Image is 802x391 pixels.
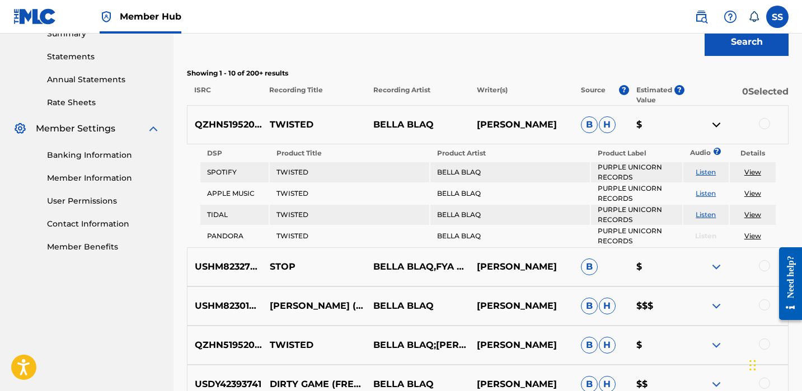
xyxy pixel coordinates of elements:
[629,299,684,313] p: $$$
[366,118,470,131] p: BELLA BLAQ
[47,241,160,253] a: Member Benefits
[120,10,181,23] span: Member Hub
[430,183,590,204] td: BELLA BLAQ
[771,236,802,332] iframe: Resource Center
[47,149,160,161] a: Banking Information
[748,11,759,22] div: Notifications
[684,85,789,105] p: 0 Selected
[629,378,684,391] p: $$
[366,299,470,313] p: BELLA BLAQ
[47,51,160,63] a: Statements
[730,145,775,161] th: Details
[147,122,160,135] img: expand
[710,118,723,131] img: contract
[744,189,761,197] a: View
[724,10,737,23] img: help
[696,210,716,219] a: Listen
[696,189,716,197] a: Listen
[581,337,598,354] span: B
[262,378,366,391] p: DIRTY GAME (FREESTYLE)
[591,145,682,161] th: Product Label
[270,162,429,182] td: TWISTED
[270,226,429,246] td: TWISTED
[187,338,262,352] p: QZHN51952095
[581,116,598,133] span: B
[187,118,262,131] p: QZHN51952095
[262,338,366,352] p: TWISTED
[749,348,756,382] div: Drag
[200,183,269,204] td: APPLE MUSIC
[683,231,729,241] p: Listen
[710,378,723,391] img: expand
[430,145,590,161] th: Product Artist
[710,260,723,274] img: expand
[710,299,723,313] img: expand
[366,260,470,274] p: BELLA BLAQ,FYA MAN
[744,232,761,240] a: View
[470,85,574,105] p: Writer(s)
[262,260,366,274] p: STOP
[100,10,113,23] img: Top Rightsholder
[13,8,57,25] img: MLC Logo
[366,338,470,352] p: BELLA BLAQ;[PERSON_NAME];OCTOGANG 65;[PERSON_NAME];[PERSON_NAME]
[200,162,269,182] td: SPOTIFY
[270,145,429,161] th: Product Title
[705,28,789,56] button: Search
[591,205,682,225] td: PURPLE UNICORN RECORDS
[200,226,269,246] td: PANDORA
[629,118,684,131] p: $
[47,28,160,40] a: Summary
[744,210,761,219] a: View
[581,85,606,105] p: Source
[599,298,616,314] span: H
[719,6,742,28] div: Help
[47,97,160,109] a: Rate Sheets
[746,337,802,391] iframe: Chat Widget
[636,85,674,105] p: Estimated Value
[581,258,598,275] span: B
[710,338,723,352] img: expand
[187,260,262,274] p: USHM82327853
[599,116,616,133] span: H
[262,299,366,313] p: [PERSON_NAME] (LIVE)
[36,122,115,135] span: Member Settings
[365,85,470,105] p: Recording Artist
[200,205,269,225] td: TIDAL
[430,162,590,182] td: BELLA BLAQ
[187,68,789,78] p: Showing 1 - 10 of 200+ results
[470,378,573,391] p: [PERSON_NAME]
[470,338,573,352] p: [PERSON_NAME]
[270,205,429,225] td: TWISTED
[581,298,598,314] span: B
[470,299,573,313] p: [PERSON_NAME]
[270,183,429,204] td: TWISTED
[629,338,684,352] p: $
[13,122,27,135] img: Member Settings
[187,378,262,391] p: USDY42393741
[591,162,682,182] td: PURPLE UNICORN RECORDS
[187,299,262,313] p: USHM82301019
[683,148,697,158] p: Audio
[430,226,590,246] td: BELLA BLAQ
[47,74,160,86] a: Annual Statements
[47,195,160,207] a: User Permissions
[187,85,262,105] p: ISRC
[599,337,616,354] span: H
[591,226,682,246] td: PURPLE UNICORN RECORDS
[366,378,470,391] p: BELLA BLAQ
[591,183,682,204] td: PURPLE UNICORN RECORDS
[744,168,761,176] a: View
[200,145,269,161] th: DSP
[47,218,160,230] a: Contact Information
[47,172,160,184] a: Member Information
[629,260,684,274] p: $
[470,118,573,131] p: [PERSON_NAME]
[619,85,629,95] span: ?
[674,85,684,95] span: ?
[262,118,366,131] p: TWISTED
[690,6,712,28] a: Public Search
